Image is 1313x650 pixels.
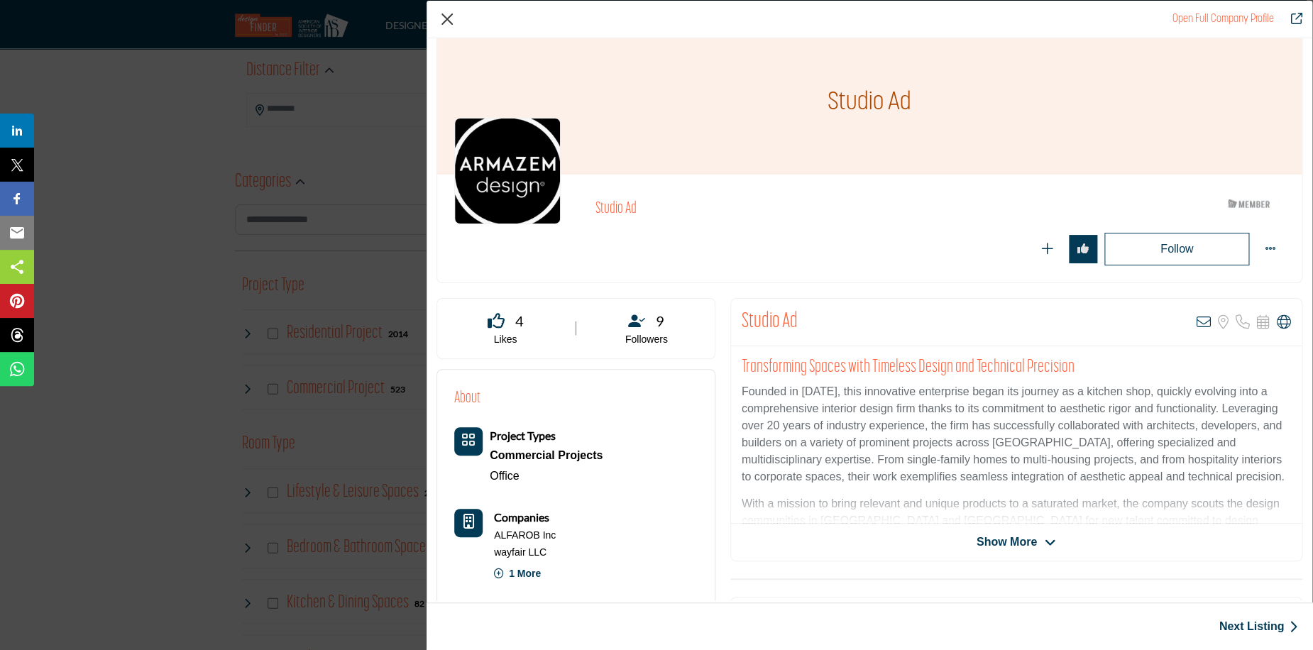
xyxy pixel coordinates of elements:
a: wayfair LLC [494,546,546,560]
a: Project Types [490,430,556,442]
button: More Options [1256,235,1285,263]
img: ASID Members [1217,195,1281,213]
h2: Studio Ad [595,200,986,219]
a: Office [490,470,520,482]
p: With a mission to bring relevant and unique products to a saturated market, the company scouts th... [742,495,1291,632]
button: Category Icon [454,427,483,456]
a: Commercial Projects [490,445,603,466]
button: Redirect to login [1104,233,1249,265]
button: Close [436,9,458,30]
p: Followers [596,333,697,347]
h2: About [454,387,480,410]
p: Likes [455,333,556,347]
div: Involve the design, construction, or renovation of spaces used for business purposes such as offi... [490,445,603,466]
button: Redirect to login page [1069,235,1097,263]
span: Show More [977,534,1037,551]
a: Redirect to studio-ad [1172,13,1274,25]
a: Redirect to studio-ad [1281,11,1302,28]
span: 9 [656,310,664,331]
span: 4 [515,310,523,331]
p: Founded in [DATE], this innovative enterprise began its journey as a kitchen shop, quickly evolvi... [742,383,1291,485]
img: studio-ad logo [454,118,561,224]
p: 1 More [494,562,541,591]
a: Next Listing [1219,618,1298,635]
b: Companies [494,509,549,526]
h2: Studio Ad [742,309,798,335]
b: Project Types [490,429,556,442]
a: ALFAROB Inc [494,529,556,543]
h2: Transforming Spaces with Timeless Design and Technical Precision [742,357,1291,378]
h1: Studio Ad [828,33,911,175]
button: Redirect to login page [1033,235,1062,263]
button: Company Icon [454,509,483,537]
